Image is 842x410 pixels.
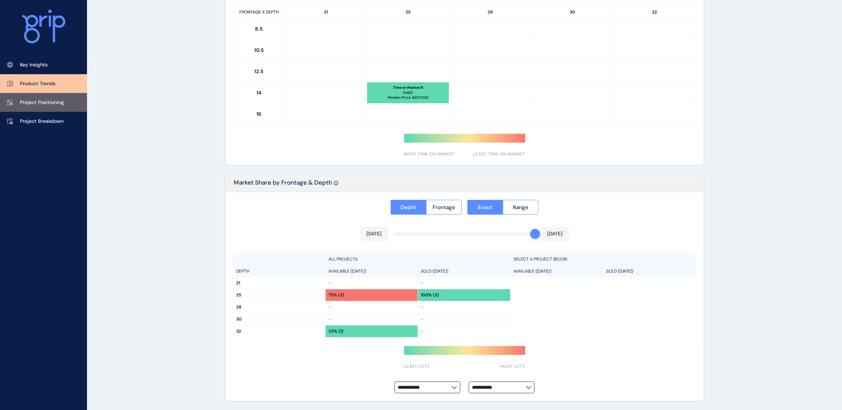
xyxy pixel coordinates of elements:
[233,40,285,61] p: 10.5
[236,304,322,310] p: 28
[367,6,449,18] p: 25
[391,200,426,215] button: Depth
[421,280,507,286] p: -
[404,151,455,157] span: MOST TIME ON MARKET
[328,304,415,310] p: -
[233,61,285,82] p: 12.5
[236,292,322,298] p: 25
[328,316,415,322] p: -
[421,328,507,334] p: -
[233,6,285,18] p: FRONTAGE X DEPTH
[421,292,439,298] p: 100% (3)
[20,118,64,125] p: Project Breakdown
[449,6,531,18] p: 28
[514,268,551,274] p: AVAILABLE ([DATE])
[403,90,413,95] p: Sold: 2
[20,99,64,106] p: Project Positioning
[426,200,462,215] button: Frontage
[421,268,448,274] p: SOLD ([DATE])
[606,268,634,274] p: SOLD ([DATE])
[234,179,332,192] p: Market Share by Frontage & Depth
[328,328,343,334] p: 25% (1)
[478,204,492,211] span: Exact
[236,280,322,286] p: 21
[388,95,429,100] p: Median Price: $ 237,000
[236,268,249,274] p: DEPTH
[328,292,344,298] p: 75% (3)
[236,316,322,322] p: 30
[328,268,366,274] p: AVAILABLE ([DATE])
[233,82,285,103] p: 14
[236,328,322,334] p: 32
[421,316,507,322] p: -
[393,85,423,90] p: Time on Market : 8
[503,200,539,215] button: Range
[285,6,367,18] p: 21
[328,280,415,286] p: -
[547,230,563,237] p: [DATE]
[328,256,358,262] p: ALL PROJECTS
[467,200,503,215] button: Exact
[433,204,455,211] span: Frontage
[233,18,285,39] p: 8.5
[532,6,614,18] p: 30
[473,151,525,157] span: LEAST TIME ON MARKET
[513,204,528,211] span: Range
[401,204,416,211] span: Depth
[614,6,696,18] p: 32
[404,363,430,370] span: LEAST LOTS
[421,304,507,310] p: -
[233,104,285,125] p: 16
[366,230,382,237] p: [DATE]
[20,61,48,69] p: Key Insights
[514,256,567,262] p: SELECT A PROJECT BELOW
[500,363,525,370] span: MOST LOTS
[20,80,55,87] p: Product Trends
